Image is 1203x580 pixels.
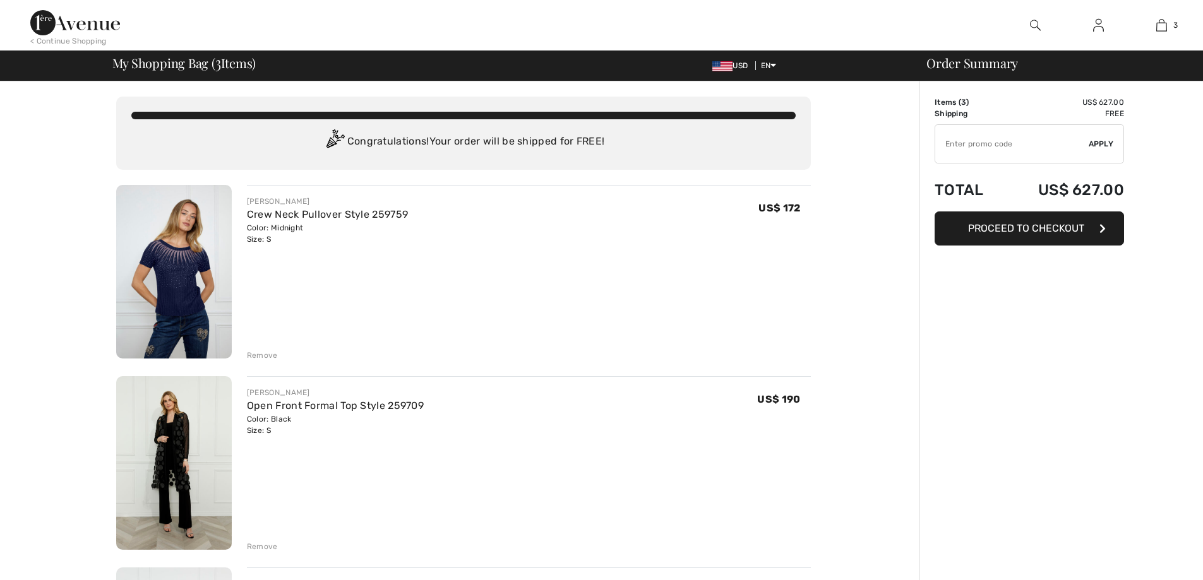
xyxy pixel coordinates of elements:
span: My Shopping Bag ( Items) [112,57,256,69]
button: Proceed to Checkout [935,211,1124,246]
a: 3 [1130,18,1192,33]
img: My Info [1093,18,1104,33]
div: Remove [247,350,278,361]
div: Color: Black Size: S [247,413,424,436]
span: Proceed to Checkout [968,222,1084,234]
div: Order Summary [911,57,1195,69]
div: < Continue Shopping [30,35,107,47]
td: US$ 627.00 [1003,97,1124,108]
img: US Dollar [712,61,733,71]
img: Open Front Formal Top Style 259709 [116,376,232,550]
td: Items ( ) [935,97,1003,108]
div: Congratulations! Your order will be shipped for FREE! [131,129,796,155]
div: [PERSON_NAME] [247,196,408,207]
div: Color: Midnight Size: S [247,222,408,245]
td: US$ 627.00 [1003,169,1124,211]
img: Crew Neck Pullover Style 259759 [116,185,232,358]
span: 3 [961,98,966,107]
input: Promo code [935,125,1089,163]
img: 1ère Avenue [30,10,120,35]
span: USD [712,61,753,70]
a: Open Front Formal Top Style 259709 [247,399,424,411]
div: Remove [247,541,278,552]
a: Sign In [1083,18,1114,33]
img: Congratulation2.svg [322,129,347,155]
span: 3 [1173,20,1178,31]
td: Total [935,169,1003,211]
img: My Bag [1156,18,1167,33]
span: US$ 190 [757,393,800,405]
span: US$ 172 [758,202,800,214]
span: Apply [1089,138,1114,150]
div: [PERSON_NAME] [247,387,424,398]
a: Crew Neck Pullover Style 259759 [247,208,408,220]
td: Free [1003,108,1124,119]
img: search the website [1030,18,1041,33]
span: EN [761,61,777,70]
span: 3 [215,54,221,70]
td: Shipping [935,108,1003,119]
